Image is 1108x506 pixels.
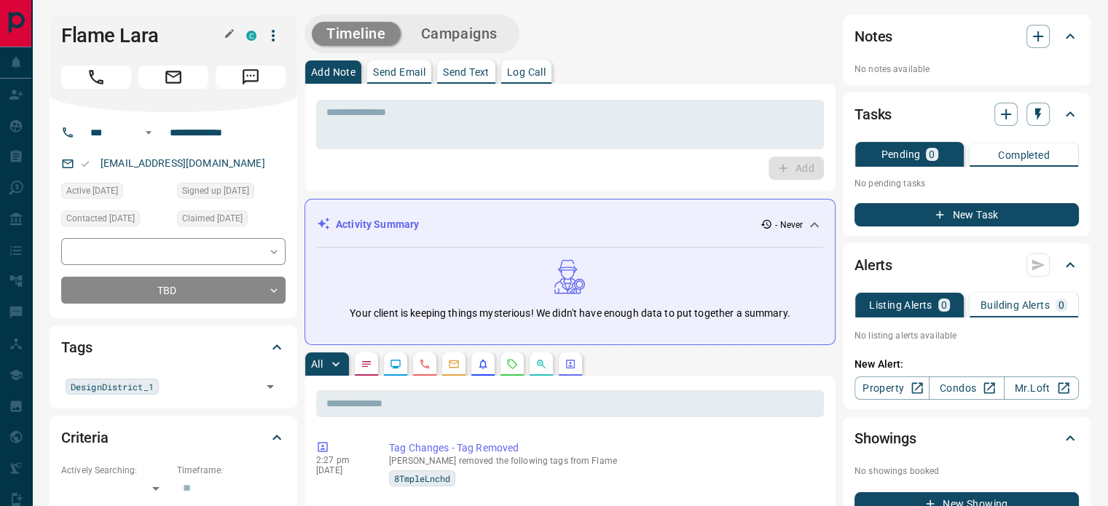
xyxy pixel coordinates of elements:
[854,19,1079,54] div: Notes
[350,306,790,321] p: Your client is keeping things mysterious! We didn't have enough data to put together a summary.
[66,211,135,226] span: Contacted [DATE]
[775,218,803,232] p: - Never
[61,210,170,231] div: Sun Aug 22 2021
[311,359,323,369] p: All
[854,203,1079,226] button: New Task
[61,426,109,449] h2: Criteria
[854,97,1079,132] div: Tasks
[138,66,208,89] span: Email
[311,67,355,77] p: Add Note
[854,63,1079,76] p: No notes available
[101,157,265,169] a: [EMAIL_ADDRESS][DOMAIN_NAME]
[854,421,1079,456] div: Showings
[507,67,546,77] p: Log Call
[216,66,286,89] span: Message
[477,358,489,370] svg: Listing Alerts
[881,149,920,159] p: Pending
[1058,300,1064,310] p: 0
[61,420,286,455] div: Criteria
[61,277,286,304] div: TBD
[854,173,1079,194] p: No pending tasks
[854,465,1079,478] p: No showings booked
[998,150,1050,160] p: Completed
[929,376,1004,400] a: Condos
[854,248,1079,282] div: Alerts
[246,31,256,41] div: condos.ca
[406,22,512,46] button: Campaigns
[177,183,286,203] div: Fri May 29 2020
[61,183,170,203] div: Sun Aug 22 2021
[66,183,118,198] span: Active [DATE]
[140,124,157,141] button: Open
[312,22,401,46] button: Timeline
[182,211,243,226] span: Claimed [DATE]
[182,183,249,198] span: Signed up [DATE]
[941,300,947,310] p: 0
[61,330,286,365] div: Tags
[389,440,818,456] p: Tag Changes - Tag Removed
[373,67,425,77] p: Send Email
[854,329,1079,342] p: No listing alerts available
[854,253,892,277] h2: Alerts
[336,217,419,232] p: Activity Summary
[260,376,280,397] button: Open
[61,66,131,89] span: Call
[61,336,92,359] h2: Tags
[419,358,431,370] svg: Calls
[394,471,450,486] span: 8TmpleLnchd
[316,465,367,475] p: [DATE]
[361,358,372,370] svg: Notes
[61,464,170,477] p: Actively Searching:
[854,376,930,400] a: Property
[854,25,892,48] h2: Notes
[389,456,818,466] p: [PERSON_NAME] removed the following tags from Flame
[317,211,823,238] div: Activity Summary- Never
[929,149,935,159] p: 0
[1004,376,1079,400] a: Mr.Loft
[869,300,932,310] p: Listing Alerts
[177,464,286,477] p: Timeframe:
[506,358,518,370] svg: Requests
[80,159,90,169] svg: Email Valid
[390,358,401,370] svg: Lead Browsing Activity
[177,210,286,231] div: Sun Aug 22 2021
[854,103,892,126] h2: Tasks
[535,358,547,370] svg: Opportunities
[854,357,1079,372] p: New Alert:
[565,358,576,370] svg: Agent Actions
[61,24,224,47] h1: Flame Lara
[854,427,916,450] h2: Showings
[316,455,367,465] p: 2:27 pm
[448,358,460,370] svg: Emails
[981,300,1050,310] p: Building Alerts
[71,379,154,394] span: DesignDistrict_1
[443,67,490,77] p: Send Text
